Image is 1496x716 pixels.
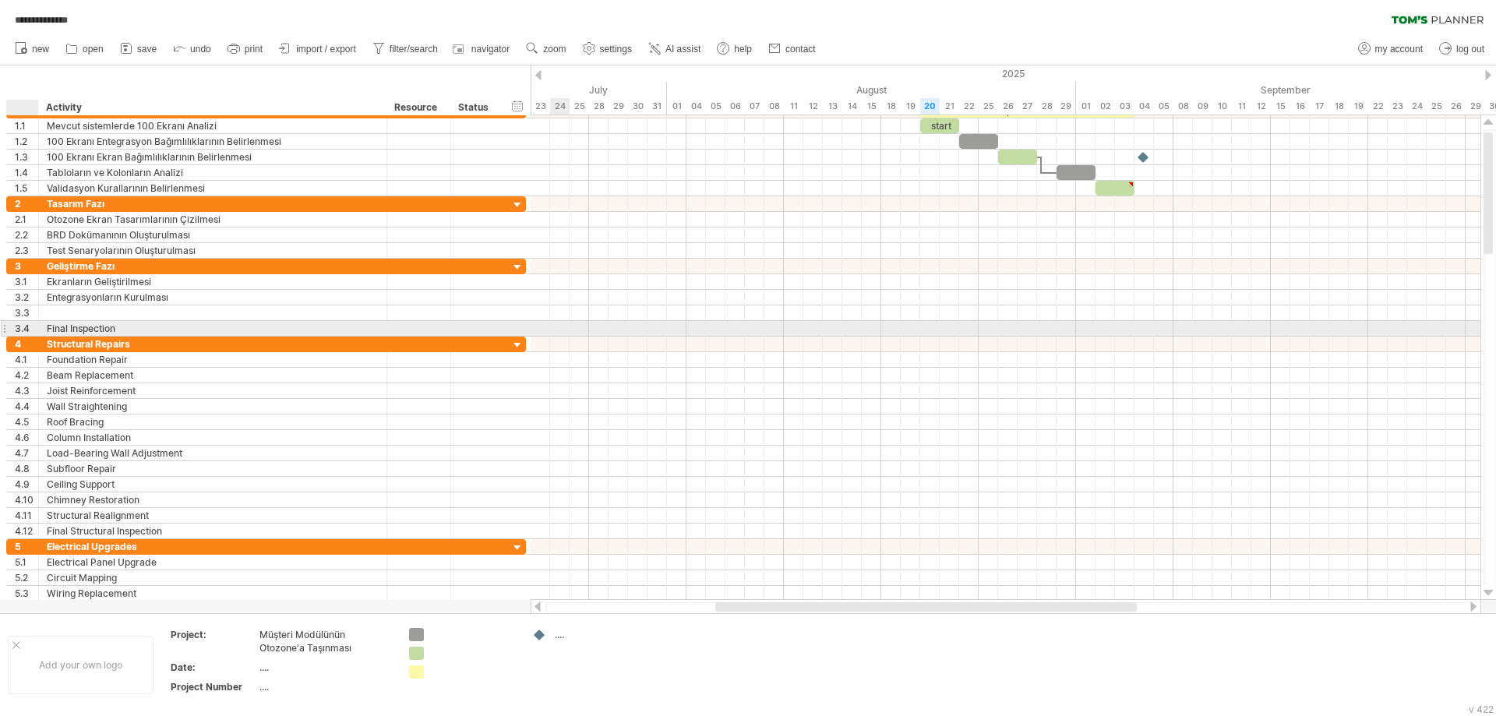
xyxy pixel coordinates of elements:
[47,492,379,507] div: Chimney Restoration
[47,227,379,242] div: BRD Dokümanının Oluşturulması
[920,118,959,133] div: start
[550,98,570,115] div: Thursday, 24 July 2025
[706,98,725,115] div: Tuesday, 5 August 2025
[259,680,390,693] div: ....
[47,321,379,336] div: Final Inspection
[686,98,706,115] div: Monday, 4 August 2025
[47,461,379,476] div: Subfloor Repair
[15,118,38,133] div: 1.1
[1310,98,1329,115] div: Wednesday, 17 September 2025
[522,39,570,59] a: zoom
[47,337,379,351] div: Structural Repairs
[47,118,379,133] div: Mevcut sistemlerde 100 Ekranı Analizi
[1057,98,1076,115] div: Friday, 29 August 2025
[458,100,492,115] div: Status
[628,98,647,115] div: Wednesday, 30 July 2025
[11,39,54,59] a: new
[15,368,38,383] div: 4.2
[450,39,514,59] a: navigator
[47,150,379,164] div: 100 Ekranı Ekran Bağımlılıklarının Belirlenmesi
[169,39,216,59] a: undo
[823,98,842,115] div: Wednesday, 13 August 2025
[570,98,589,115] div: Friday, 25 July 2025
[471,44,510,55] span: navigator
[47,399,379,414] div: Wall Straightening
[1469,704,1494,715] div: v 422
[842,98,862,115] div: Thursday, 14 August 2025
[224,39,267,59] a: print
[713,39,757,59] a: help
[15,290,38,305] div: 3.2
[1329,98,1349,115] div: Thursday, 18 September 2025
[15,414,38,429] div: 4.5
[137,44,157,55] span: save
[600,44,632,55] span: settings
[979,98,998,115] div: Monday, 25 August 2025
[1018,98,1037,115] div: Wednesday, 27 August 2025
[47,196,379,211] div: Tasarım Fazı
[15,165,38,180] div: 1.4
[1173,98,1193,115] div: Monday, 8 September 2025
[901,98,920,115] div: Tuesday, 19 August 2025
[862,98,881,115] div: Friday, 15 August 2025
[47,524,379,538] div: Final Structural Inspection
[47,368,379,383] div: Beam Replacement
[555,628,640,641] div: ....
[15,508,38,523] div: 4.11
[369,39,443,59] a: filter/search
[47,290,379,305] div: Entegrasyonların Kurulması
[785,44,816,55] span: contact
[1435,39,1489,59] a: log out
[394,100,442,115] div: Resource
[15,243,38,258] div: 2.3
[1375,44,1423,55] span: my account
[15,430,38,445] div: 4.6
[8,636,153,694] div: Add your own logo
[1456,44,1484,55] span: log out
[15,134,38,149] div: 1.2
[15,555,38,570] div: 5.1
[15,539,38,554] div: 5
[47,243,379,258] div: Test Senaryolarının Oluşturulması
[47,352,379,367] div: Foundation Repair
[32,44,49,55] span: new
[1037,98,1057,115] div: Thursday, 28 August 2025
[1212,98,1232,115] div: Wednesday, 10 September 2025
[47,477,379,492] div: Ceiling Support
[1388,98,1407,115] div: Tuesday, 23 September 2025
[15,305,38,320] div: 3.3
[998,98,1018,115] div: Tuesday, 26 August 2025
[296,44,356,55] span: import / export
[589,98,609,115] div: Monday, 28 July 2025
[1446,98,1466,115] div: Friday, 26 September 2025
[647,98,667,115] div: Thursday, 31 July 2025
[531,98,550,115] div: Wednesday, 23 July 2025
[15,524,38,538] div: 4.12
[15,337,38,351] div: 4
[171,628,256,641] div: Project:
[1154,98,1173,115] div: Friday, 5 September 2025
[190,44,211,55] span: undo
[15,383,38,398] div: 4.3
[47,165,379,180] div: Tabloların ve Kolonların Analizi
[116,39,161,59] a: save
[259,661,390,674] div: ....
[543,44,566,55] span: zoom
[15,352,38,367] div: 4.1
[1096,98,1115,115] div: Tuesday, 2 September 2025
[1427,98,1446,115] div: Thursday, 25 September 2025
[15,196,38,211] div: 2
[920,98,940,115] div: Wednesday, 20 August 2025
[1354,39,1427,59] a: my account
[725,98,745,115] div: Wednesday, 6 August 2025
[15,477,38,492] div: 4.9
[579,39,637,59] a: settings
[940,98,959,115] div: Thursday, 21 August 2025
[15,259,38,273] div: 3
[83,44,104,55] span: open
[881,98,901,115] div: Monday, 18 August 2025
[62,39,108,59] a: open
[1407,98,1427,115] div: Wednesday, 24 September 2025
[734,44,752,55] span: help
[15,399,38,414] div: 4.4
